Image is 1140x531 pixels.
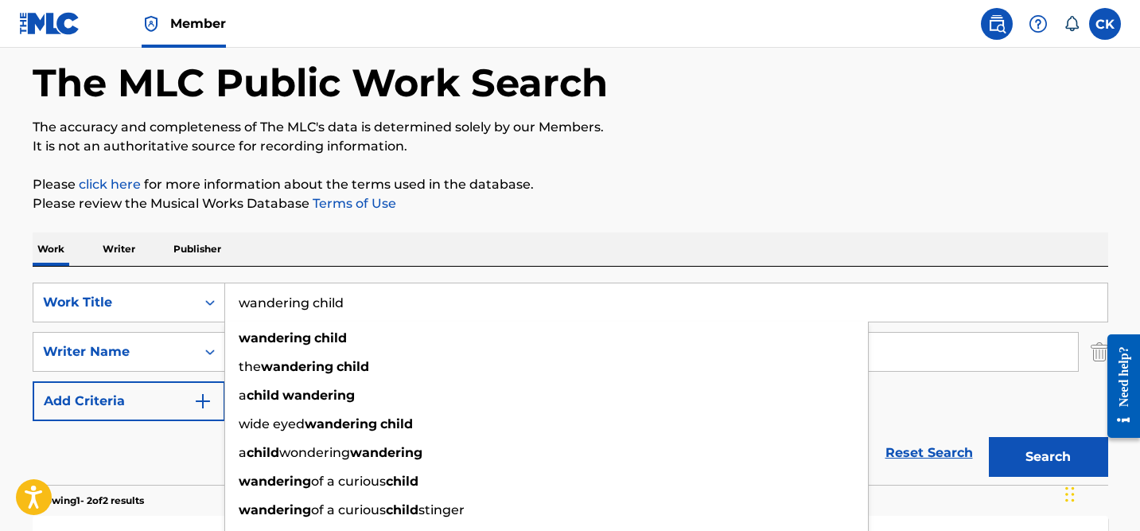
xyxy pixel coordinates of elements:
[261,359,333,374] strong: wandering
[1091,332,1108,372] img: Delete Criterion
[33,59,608,107] h1: The MLC Public Work Search
[987,14,1006,33] img: search
[98,232,140,266] p: Writer
[311,502,386,517] span: of a curious
[877,435,981,470] a: Reset Search
[380,416,413,431] strong: child
[989,437,1108,477] button: Search
[305,416,377,431] strong: wandering
[311,474,386,489] span: of a curious
[79,177,141,192] a: click here
[337,359,369,374] strong: child
[247,388,279,403] strong: child
[33,494,144,508] p: Showing 1 - 2 of 2 results
[33,194,1108,213] p: Please review the Musical Works Database
[239,474,311,489] strong: wandering
[239,359,261,374] span: the
[1060,455,1140,531] iframe: Chat Widget
[1022,8,1054,40] div: Help
[33,283,1108,485] form: Search Form
[1029,14,1048,33] img: help
[981,8,1013,40] a: Public Search
[247,445,279,460] strong: child
[33,118,1108,137] p: The accuracy and completeness of The MLC's data is determined solely by our Members.
[1089,8,1121,40] div: User Menu
[314,330,347,346] strong: child
[239,445,247,460] span: a
[33,137,1108,156] p: It is not an authoritative source for recording information.
[193,392,212,411] img: 9d2ae6d4665cec9f34b9.svg
[350,445,422,460] strong: wandering
[418,502,465,517] span: stinger
[386,502,418,517] strong: child
[169,232,226,266] p: Publisher
[170,14,226,33] span: Member
[33,381,225,421] button: Add Criteria
[19,12,80,35] img: MLC Logo
[239,330,311,346] strong: wandering
[1065,470,1075,518] div: Drag
[282,388,355,403] strong: wandering
[33,175,1108,194] p: Please for more information about the terms used in the database.
[279,445,350,460] span: wondering
[1095,322,1140,450] iframe: Resource Center
[239,502,311,517] strong: wandering
[309,196,396,211] a: Terms of Use
[239,388,247,403] span: a
[1064,16,1080,32] div: Notifications
[386,474,418,489] strong: child
[142,14,161,33] img: Top Rightsholder
[43,293,186,312] div: Work Title
[239,416,305,431] span: wide eyed
[33,232,69,266] p: Work
[43,342,186,361] div: Writer Name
